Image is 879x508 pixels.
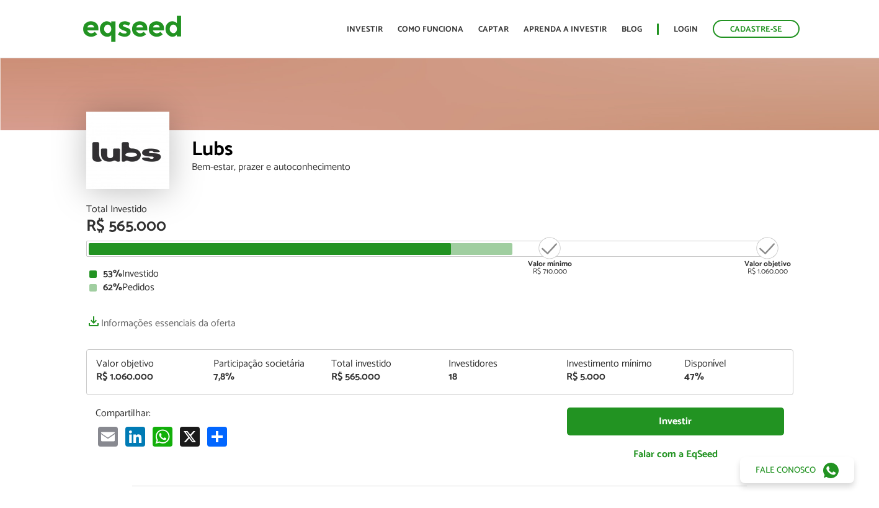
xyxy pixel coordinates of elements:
[192,163,793,172] div: Bem-estar, prazer e autoconhecimento
[713,20,800,38] a: Cadastre-se
[524,25,607,33] a: Aprenda a investir
[86,311,236,329] a: Informações essenciais da oferta
[567,408,784,435] a: Investir
[448,359,548,369] div: Investidores
[744,236,791,275] div: R$ 1.060.000
[86,218,793,234] div: R$ 565.000
[740,457,854,483] a: Fale conosco
[478,25,509,33] a: Captar
[103,265,122,282] strong: 53%
[123,426,148,446] a: LinkedIn
[86,205,793,215] div: Total Investido
[566,359,666,369] div: Investimento mínimo
[684,372,783,382] div: 47%
[331,372,431,382] div: R$ 565.000
[684,359,783,369] div: Disponível
[331,359,431,369] div: Total investido
[96,408,548,419] p: Compartilhar:
[622,25,642,33] a: Blog
[674,25,698,33] a: Login
[448,372,548,382] div: 18
[83,12,182,45] img: EqSeed
[150,426,175,446] a: WhatsApp
[567,442,784,467] a: Falar com a EqSeed
[96,359,195,369] div: Valor objetivo
[89,269,790,279] div: Investido
[744,258,791,270] strong: Valor objetivo
[205,426,230,446] a: Compartilhar
[96,426,120,446] a: Email
[527,236,573,275] div: R$ 710.000
[192,140,793,163] div: Lubs
[89,283,790,293] div: Pedidos
[177,426,202,446] a: X
[398,25,463,33] a: Como funciona
[96,372,195,382] div: R$ 1.060.000
[347,25,383,33] a: Investir
[566,372,666,382] div: R$ 5.000
[213,372,313,382] div: 7,8%
[213,359,313,369] div: Participação societária
[528,258,572,270] strong: Valor mínimo
[103,279,122,296] strong: 62%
